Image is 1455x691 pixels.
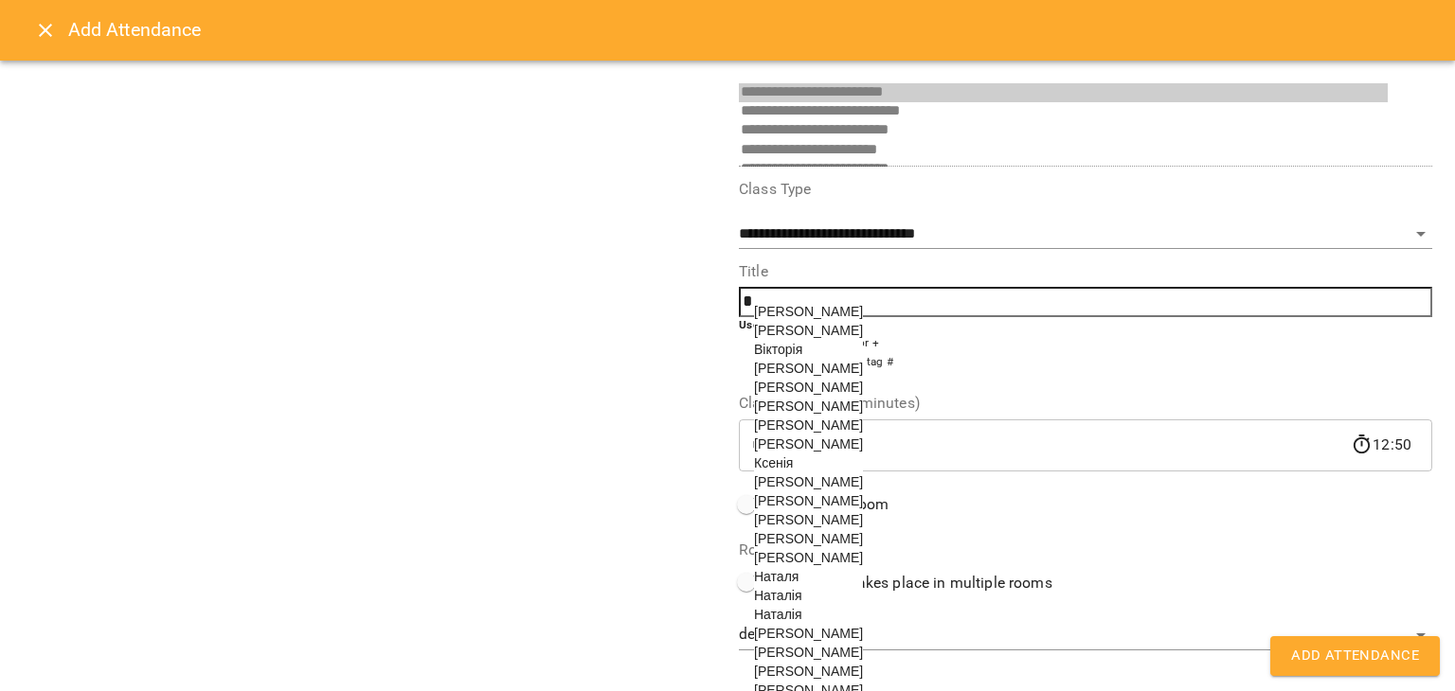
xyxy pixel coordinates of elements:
[68,15,1432,44] h6: Add Attendance
[754,550,863,565] span: [PERSON_NAME]
[754,399,863,414] span: [PERSON_NAME]
[754,436,863,452] span: [PERSON_NAME]
[754,588,802,603] span: Наталія
[754,607,802,622] span: Наталія
[754,417,863,433] span: [PERSON_NAME]
[754,512,863,527] span: [PERSON_NAME]
[754,380,863,395] span: [PERSON_NAME]
[754,569,799,584] span: Наталя
[754,626,863,641] span: [PERSON_NAME]
[754,361,863,376] span: [PERSON_NAME]
[754,304,863,319] span: [PERSON_NAME]
[739,620,1432,650] div: default
[739,264,1432,279] label: Title
[754,323,863,338] span: [PERSON_NAME]
[754,455,793,470] span: Ксенія
[739,396,1432,411] label: Class Duration(in minutes)
[23,8,68,53] button: Close
[777,334,1432,353] li: Add a client @ or +
[739,542,1432,558] label: Room
[777,353,1432,372] li: Add clients with tag #
[739,318,821,331] b: Use @ + or # to
[754,531,863,546] span: [PERSON_NAME]
[754,664,863,679] span: [PERSON_NAME]
[1270,636,1440,676] button: Add Attendance
[754,474,863,489] span: [PERSON_NAME]
[754,493,863,508] span: [PERSON_NAME]
[1291,644,1419,668] span: Add Attendance
[754,342,802,357] span: Вікторія
[783,572,1052,594] span: The class takes place in multiple rooms
[754,645,863,660] span: [PERSON_NAME]
[739,182,1432,197] label: Class Type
